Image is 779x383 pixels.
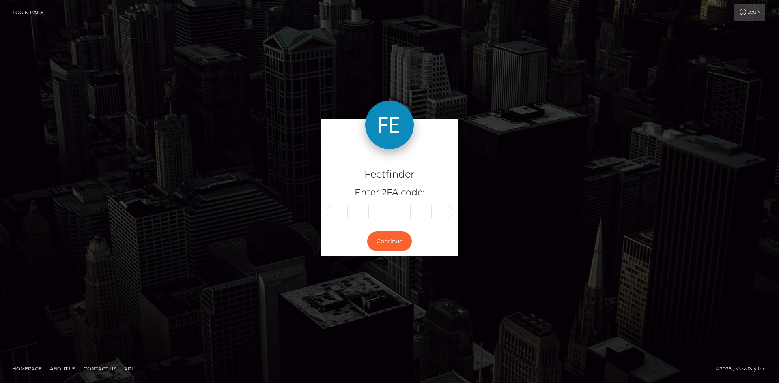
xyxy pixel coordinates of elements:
[327,167,452,182] h4: Feetfinder
[80,362,119,375] a: Contact Us
[716,364,773,373] div: © 2025 , MassPay Inc.
[367,231,412,251] button: Continue
[9,362,45,375] a: Homepage
[365,101,414,149] img: Feetfinder
[734,4,765,21] a: Login
[327,186,452,199] h5: Enter 2FA code:
[13,4,44,21] a: Login Page
[121,362,136,375] a: API
[47,362,79,375] a: About Us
